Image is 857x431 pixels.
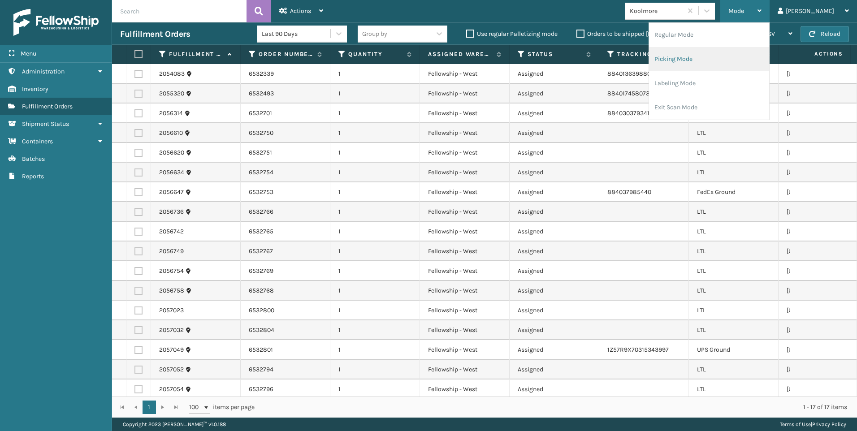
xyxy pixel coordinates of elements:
label: Status [528,50,582,58]
td: 1 [330,360,420,379]
td: FedEx Ground [689,182,779,202]
td: Assigned [510,123,599,143]
td: 1 [330,241,420,261]
label: Fulfillment Order Id [169,50,223,58]
span: Containers [22,138,53,145]
div: Group by [362,29,387,39]
td: Assigned [510,182,599,202]
td: 6532800 [241,301,330,320]
td: 1 [330,340,420,360]
td: 6532751 [241,143,330,163]
td: LTL [689,163,779,182]
td: 6532750 [241,123,330,143]
td: Assigned [510,320,599,340]
td: Fellowship - West [420,241,510,261]
p: Copyright 2023 [PERSON_NAME]™ v 1.0.188 [123,418,226,431]
a: Terms of Use [780,421,811,427]
a: 2056620 [159,148,184,157]
label: Orders to be shipped [DATE] [576,30,663,38]
a: Privacy Policy [812,421,846,427]
a: 2056749 [159,247,184,256]
td: LTL [689,143,779,163]
td: Fellowship - West [420,123,510,143]
td: Assigned [510,222,599,241]
td: Fellowship - West [420,103,510,123]
td: Assigned [510,301,599,320]
td: 1 [330,281,420,301]
td: Fellowship - West [420,64,510,84]
td: 6532493 [241,84,330,103]
a: 2056736 [159,207,184,216]
td: 6532767 [241,241,330,261]
label: Order Number [259,50,313,58]
a: 2056314 [159,109,183,118]
td: Assigned [510,163,599,182]
a: 2057032 [159,326,184,335]
a: 2056610 [159,129,183,138]
div: 1 - 17 of 17 items [267,403,847,412]
a: 884030379341 [607,109,649,117]
span: Shipment Status [22,120,69,128]
a: 2057049 [159,345,184,354]
a: 884017458073 [607,90,649,97]
label: Tracking Number [617,50,671,58]
td: 1 [330,320,420,340]
td: Assigned [510,340,599,360]
td: 6532339 [241,64,330,84]
td: Fellowship - West [420,301,510,320]
td: Fellowship - West [420,340,510,360]
td: Fellowship - West [420,261,510,281]
span: Menu [21,50,36,57]
td: Fellowship - West [420,163,510,182]
td: LTL [689,241,779,261]
td: 1 [330,222,420,241]
td: Assigned [510,202,599,222]
td: 6532801 [241,340,330,360]
td: 1 [330,143,420,163]
a: 2056754 [159,267,184,276]
td: LTL [689,261,779,281]
img: logo [13,9,99,36]
td: 6532766 [241,202,330,222]
td: 1 [330,301,420,320]
td: Fellowship - West [420,360,510,379]
td: 6532796 [241,379,330,399]
span: Fulfillment Orders [22,103,73,110]
td: Assigned [510,64,599,84]
td: 6532768 [241,281,330,301]
td: LTL [689,379,779,399]
a: 1 [143,401,156,414]
td: Assigned [510,143,599,163]
td: 6532753 [241,182,330,202]
td: Fellowship - West [420,84,510,103]
td: 6532794 [241,360,330,379]
td: Fellowship - West [420,281,510,301]
td: 6532769 [241,261,330,281]
td: 6532804 [241,320,330,340]
a: 884013639880 [607,70,651,78]
td: Assigned [510,84,599,103]
td: LTL [689,222,779,241]
span: 100 [189,403,203,412]
td: Fellowship - West [420,182,510,202]
td: UPS Ground [689,340,779,360]
a: 2057023 [159,306,184,315]
a: 2057054 [159,385,184,394]
td: Assigned [510,281,599,301]
td: Fellowship - West [420,143,510,163]
button: Reload [801,26,849,42]
a: 2054083 [159,69,185,78]
li: Picking Mode [649,47,769,71]
td: Fellowship - West [420,222,510,241]
span: Batches [22,155,45,163]
a: 2056758 [159,286,184,295]
span: Administration [22,68,65,75]
td: LTL [689,320,779,340]
span: Reports [22,172,44,180]
td: 6532765 [241,222,330,241]
td: LTL [689,202,779,222]
label: Use regular Palletizing mode [466,30,558,38]
span: Actions [786,47,848,61]
div: | [780,418,846,431]
td: 1 [330,202,420,222]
